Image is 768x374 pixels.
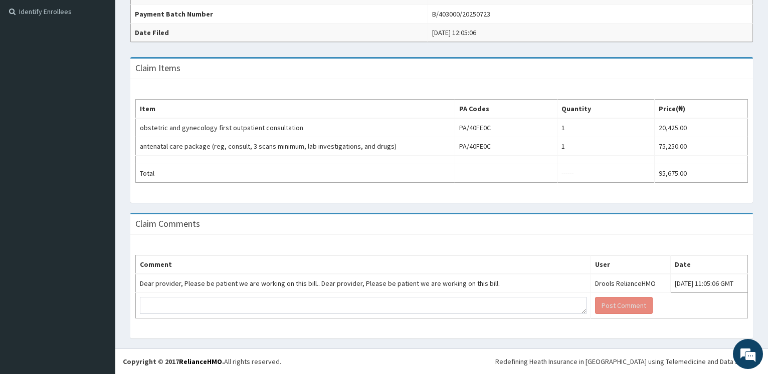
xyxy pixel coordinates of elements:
span: We're online! [58,119,138,220]
th: Date Filed [131,24,428,42]
th: Quantity [557,100,655,119]
h3: Claim Items [135,64,180,73]
th: Payment Batch Number [131,5,428,24]
div: B/403000/20250723 [432,9,490,19]
th: Comment [136,255,591,274]
footer: All rights reserved. [115,348,768,374]
td: Dear provider, Please be patient we are working on this bill.. Dear provider, Please be patient w... [136,274,591,293]
div: Redefining Heath Insurance in [GEOGRAPHIC_DATA] using Telemedicine and Data Science! [495,356,760,366]
img: d_794563401_company_1708531726252_794563401 [19,50,41,75]
td: PA/40FE0C [455,118,557,137]
th: PA Codes [455,100,557,119]
h3: Claim Comments [135,219,200,228]
textarea: Type your message and hit 'Enter' [5,259,191,294]
div: [DATE] 12:05:06 [432,28,476,38]
strong: Copyright © 2017 . [123,357,224,366]
td: 75,250.00 [654,137,747,156]
td: 1 [557,137,655,156]
td: 95,675.00 [654,164,747,183]
td: Drools RelianceHMO [591,274,670,293]
div: Chat with us now [52,56,168,69]
th: Item [136,100,455,119]
a: RelianceHMO [179,357,222,366]
td: 1 [557,118,655,137]
td: antenatal care package (reg, consult, 3 scans minimum, lab investigations, and drugs) [136,137,455,156]
th: Date [670,255,747,274]
th: Price(₦) [654,100,747,119]
th: User [591,255,670,274]
td: 20,425.00 [654,118,747,137]
td: Total [136,164,455,183]
td: [DATE] 11:05:06 GMT [670,274,747,293]
div: Minimize live chat window [164,5,188,29]
button: Post Comment [595,297,653,314]
td: PA/40FE0C [455,137,557,156]
td: obstetric and gynecology first outpatient consultation [136,118,455,137]
td: ------ [557,164,655,183]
